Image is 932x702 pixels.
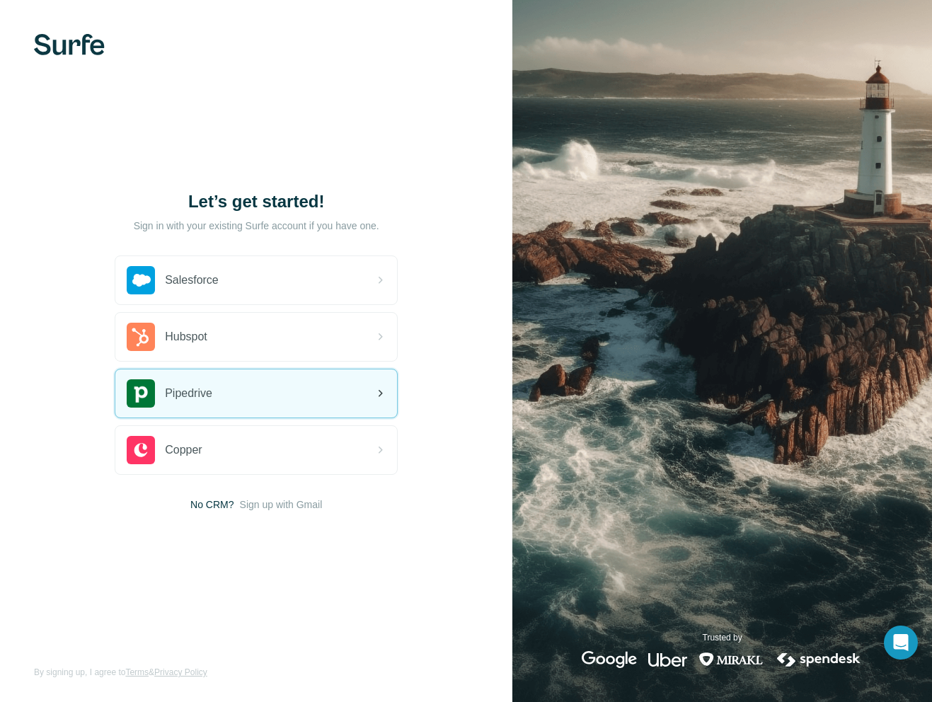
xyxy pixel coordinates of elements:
p: Trusted by [703,631,742,644]
p: Sign in with your existing Surfe account if you have one. [134,219,379,233]
span: Pipedrive [165,385,212,402]
button: Sign up with Gmail [240,497,323,512]
div: Open Intercom Messenger [884,626,918,660]
img: mirakl's logo [698,651,764,668]
span: Salesforce [165,272,219,289]
img: uber's logo [648,651,687,668]
a: Privacy Policy [154,667,207,677]
span: Hubspot [165,328,207,345]
span: Copper [165,442,202,459]
img: copper's logo [127,436,155,464]
img: hubspot's logo [127,323,155,351]
span: No CRM? [190,497,234,512]
span: By signing up, I agree to & [34,666,207,679]
img: pipedrive's logo [127,379,155,408]
a: Terms [125,667,149,677]
img: google's logo [582,651,637,668]
img: spendesk's logo [775,651,863,668]
img: Surfe's logo [34,34,105,55]
img: salesforce's logo [127,266,155,294]
h1: Let’s get started! [115,190,398,213]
